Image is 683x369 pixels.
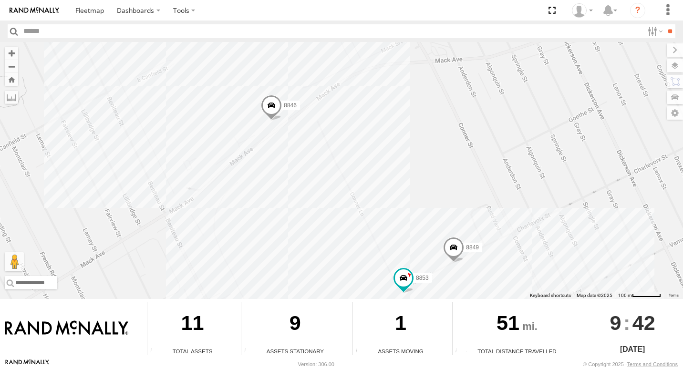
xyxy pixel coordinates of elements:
button: Zoom in [5,47,18,60]
div: 51 [453,302,582,347]
label: Measure [5,91,18,104]
div: 11 [147,302,238,347]
a: Visit our Website [5,359,49,369]
img: rand-logo.svg [10,7,59,14]
button: Zoom out [5,60,18,73]
a: Terms [669,293,679,297]
button: Zoom Home [5,73,18,86]
span: 9 [610,302,621,343]
div: Total Assets [147,347,238,355]
div: Total number of assets current stationary. [241,348,256,355]
span: 8846 [284,102,297,108]
div: Total number of Enabled Assets [147,348,162,355]
div: Total number of assets current in transit. [353,348,367,355]
button: Map Scale: 100 m per 57 pixels [615,292,664,299]
div: Assets Stationary [241,347,349,355]
i: ? [630,3,645,18]
span: 8853 [416,274,429,281]
span: Map data ©2025 [577,293,612,298]
label: Search Filter Options [644,24,664,38]
div: [DATE] [585,344,679,355]
span: 42 [632,302,655,343]
div: 1 [353,302,449,347]
button: Keyboard shortcuts [530,292,571,299]
label: Map Settings [667,106,683,120]
div: Valeo Dash [569,3,596,18]
span: 8849 [466,244,479,251]
button: Drag Pegman onto the map to open Street View [5,252,24,271]
span: 100 m [618,293,632,298]
div: : [585,302,679,343]
div: 9 [241,302,349,347]
div: Assets Moving [353,347,449,355]
a: Terms and Conditions [627,361,678,367]
div: Total Distance Travelled [453,347,582,355]
div: Version: 306.00 [298,361,334,367]
img: Rand McNally [5,320,128,337]
div: © Copyright 2025 - [583,361,678,367]
div: Total distance travelled by all assets within specified date range and applied filters [453,348,467,355]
